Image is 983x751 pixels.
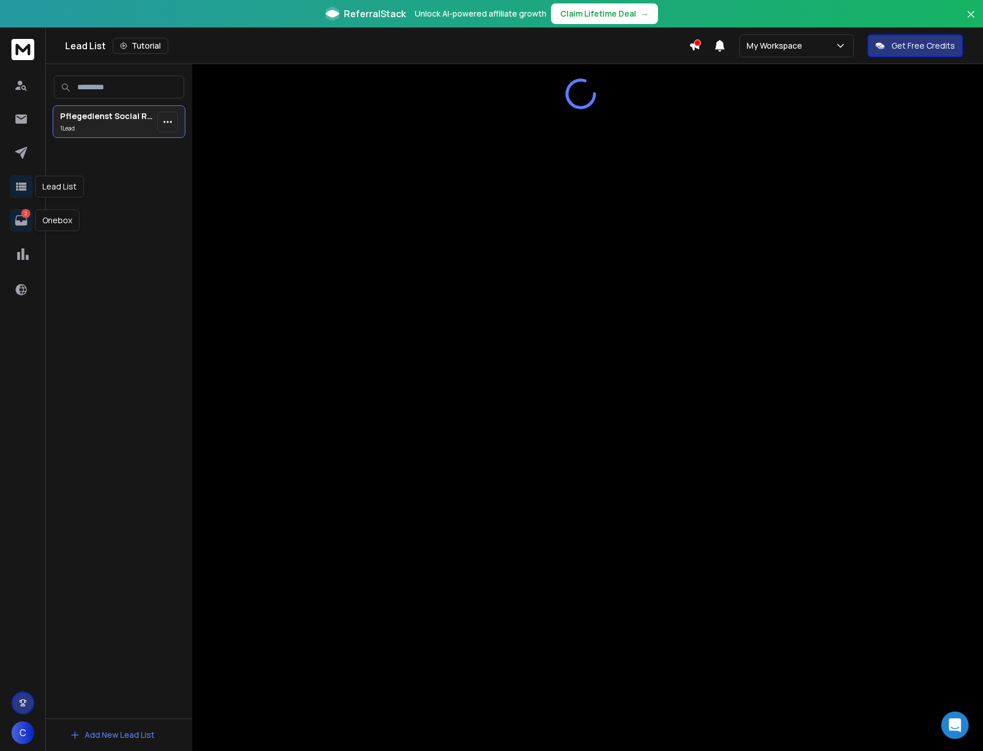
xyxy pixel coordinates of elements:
[964,7,978,34] button: Close banner
[113,38,168,54] button: Tutorial
[10,209,33,232] a: 2
[551,3,658,24] button: Claim Lifetime Deal→
[941,712,969,739] div: Open Intercom Messenger
[65,38,689,54] div: Lead List
[60,110,153,122] p: Pflegedienst Social Recruiting (Follow up)
[344,7,406,21] span: ReferralStack
[415,8,546,19] p: Unlock AI-powered affiliate growth
[11,721,34,744] button: C
[747,40,807,52] p: My Workspace
[35,176,84,197] div: Lead List
[867,34,963,57] button: Get Free Credits
[35,210,80,231] div: Onebox
[21,209,30,218] p: 2
[891,40,955,52] p: Get Free Credits
[61,724,164,746] button: Add New Lead List
[60,124,153,133] p: 1 Lead
[641,8,649,19] span: →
